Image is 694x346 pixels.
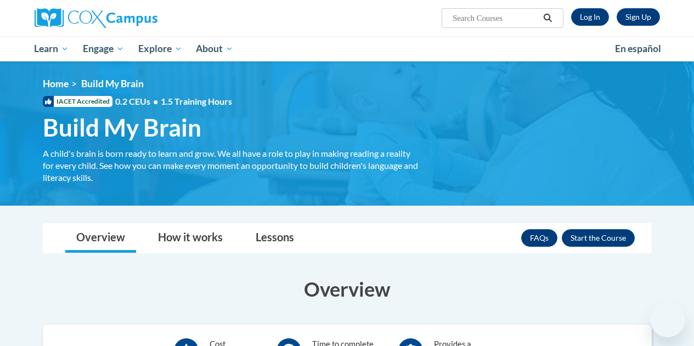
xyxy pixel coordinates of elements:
a: About [189,36,240,61]
a: Cox Campus [35,8,232,28]
a: How it works [147,224,234,253]
span: Explore [138,42,182,55]
img: Cox Campus [35,8,157,28]
a: Register [617,8,660,26]
a: Overview [65,224,136,253]
span: Learn [34,42,69,55]
a: En español [608,37,668,60]
span: Build My Brain [43,113,201,142]
a: Engage [76,36,131,61]
div: A child's brain is born ready to learn and grow. We all have a role to play in making reading a r... [43,148,421,184]
a: Explore [131,36,189,61]
a: Learn [27,36,76,61]
a: Lessons [245,224,305,253]
a: Log In [571,8,609,26]
a: FAQs [521,229,557,247]
span: About [196,42,233,55]
span: En español [615,43,661,54]
h3: Overview [43,275,652,303]
span: 1.5 Training Hours [161,96,232,106]
input: Search Courses [452,12,539,25]
span: 0.2 CEUs [115,95,232,107]
button: Search [539,12,556,25]
iframe: Button to launch messaging window [650,302,685,337]
button: Enroll [562,229,635,247]
span: Build My Brain [81,78,144,89]
span: • [153,96,158,106]
span: IACET Accredited [43,96,112,107]
a: Home [43,78,69,89]
span: Engage [83,42,124,55]
div: Main menu [26,36,668,61]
